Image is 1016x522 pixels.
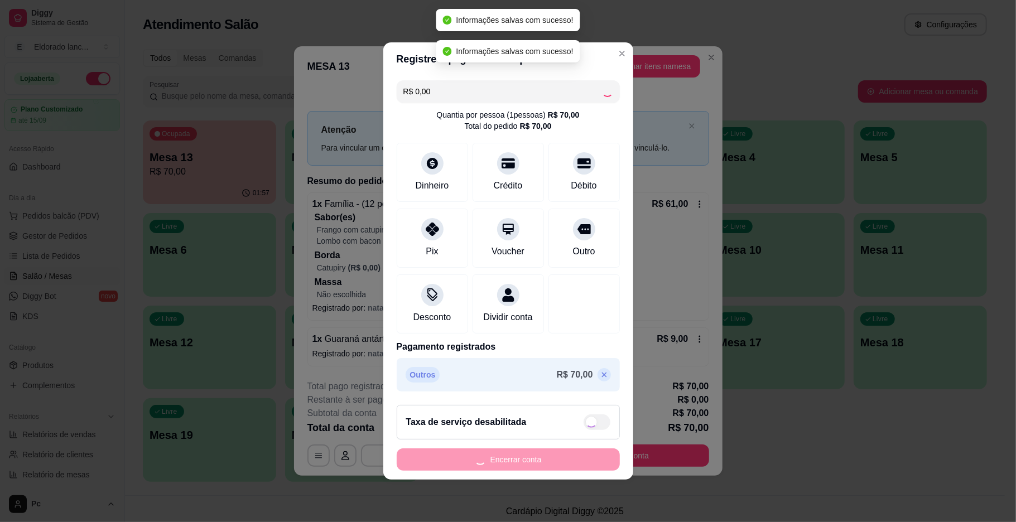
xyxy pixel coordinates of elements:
div: Desconto [413,311,451,324]
header: Registre o pagamento do pedido [383,42,633,76]
div: R$ 70,00 [520,120,552,132]
span: Informações salvas com sucesso! [456,47,573,56]
div: Débito [571,179,596,192]
div: Loading [602,86,613,97]
div: Dividir conta [483,311,532,324]
div: Outro [572,245,595,258]
p: R$ 70,00 [557,368,593,381]
span: Informações salvas com sucesso! [456,16,573,25]
div: Voucher [492,245,524,258]
input: Ex.: hambúrguer de cordeiro [403,80,602,103]
span: check-circle [442,47,451,56]
div: Quantia por pessoa ( 1 pessoas) [436,109,579,120]
div: Dinheiro [416,179,449,192]
button: Close [613,45,631,62]
span: check-circle [442,16,451,25]
div: Pix [426,245,438,258]
p: Pagamento registrados [397,340,620,354]
div: R$ 70,00 [548,109,580,120]
div: Total do pedido [465,120,552,132]
div: Crédito [494,179,523,192]
h2: Taxa de serviço desabilitada [406,415,527,429]
p: Outros [406,367,440,383]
